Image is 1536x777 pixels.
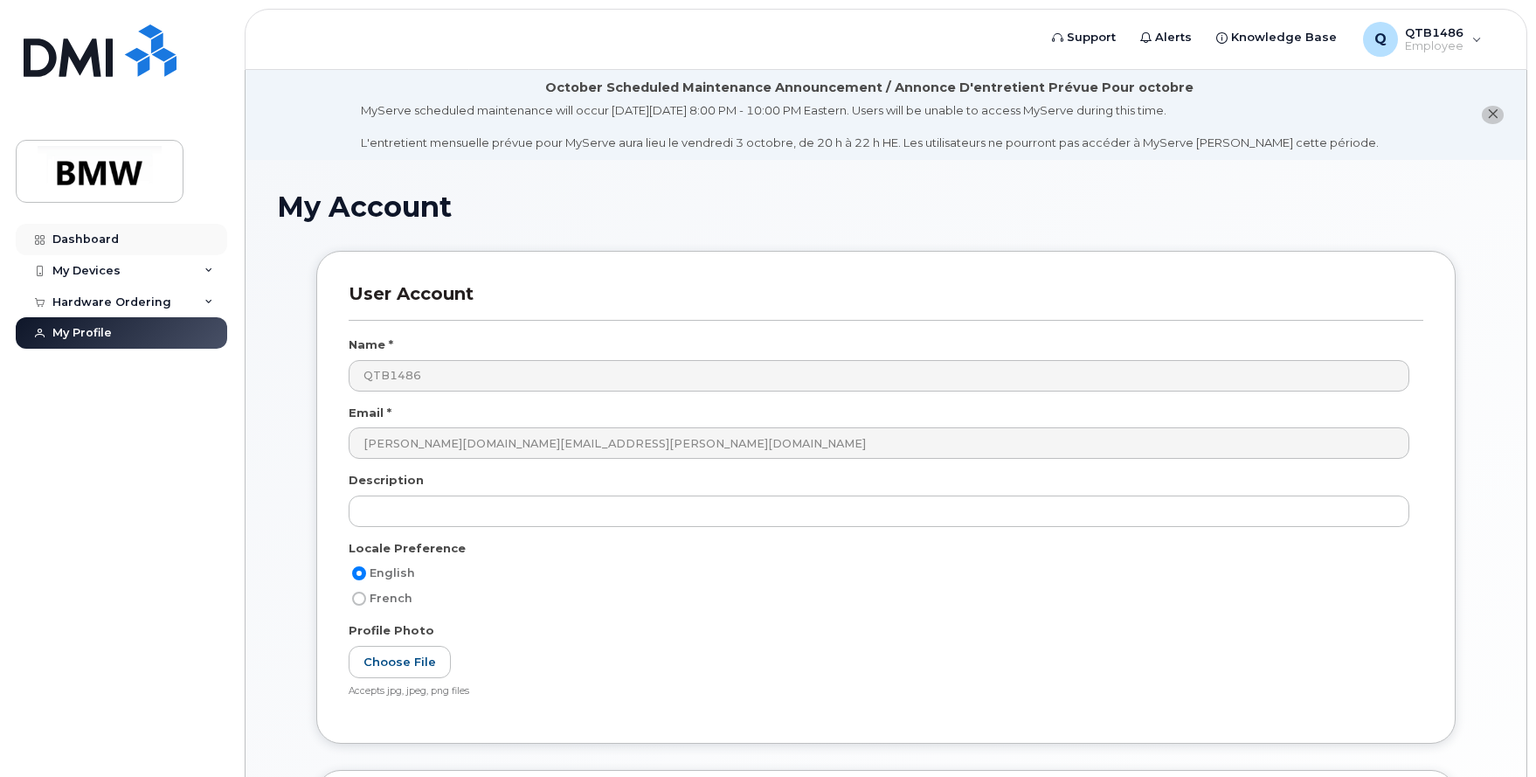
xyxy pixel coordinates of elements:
input: English [352,566,366,580]
button: close notification [1482,106,1504,124]
span: French [370,592,412,605]
label: Description [349,472,424,489]
div: MyServe scheduled maintenance will occur [DATE][DATE] 8:00 PM - 10:00 PM Eastern. Users will be u... [361,102,1379,151]
label: Name * [349,336,393,353]
h3: User Account [349,283,1423,321]
label: Profile Photo [349,622,434,639]
input: French [352,592,366,606]
h1: My Account [277,191,1495,222]
div: Accepts jpg, jpeg, png files [349,685,1409,698]
label: Email * [349,405,391,421]
span: English [370,566,415,579]
label: Locale Preference [349,540,466,557]
label: Choose File [349,646,451,678]
div: October Scheduled Maintenance Announcement / Annonce D'entretient Prévue Pour octobre [545,79,1194,97]
iframe: Messenger Launcher [1460,701,1523,764]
